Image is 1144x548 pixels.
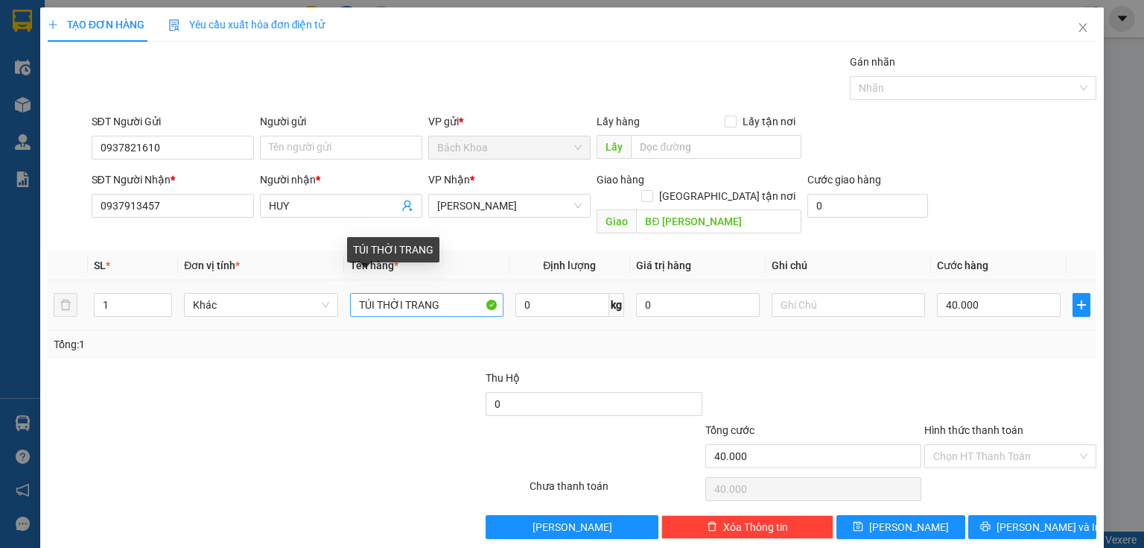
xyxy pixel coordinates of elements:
span: Bách Khoa [437,136,582,159]
span: delete [707,521,717,533]
button: Close [1062,7,1104,49]
label: Cước giao hàng [807,174,881,186]
label: Hình thức thanh toán [924,424,1023,436]
button: save[PERSON_NAME] [836,515,965,539]
button: [PERSON_NAME] [486,515,658,539]
input: Cước giao hàng [807,194,928,218]
span: VP Nhận [428,174,470,186]
span: plus [48,19,58,30]
span: Thu Hộ [486,372,520,384]
span: [PERSON_NAME] và In [997,519,1101,535]
span: Gia Kiệm [437,195,582,217]
input: Ghi Chú [772,293,925,317]
span: Giá trị hàng [636,259,691,271]
div: Người nhận [260,171,422,188]
span: kg [609,293,624,317]
span: plus [1073,299,1090,311]
span: SL [94,259,106,271]
span: user-add [401,200,413,212]
div: Người gửi [260,113,422,130]
span: [PERSON_NAME] [869,519,949,535]
div: SĐT Người Gửi [92,113,254,130]
input: 0 [636,293,760,317]
span: Lấy hàng [597,116,640,127]
div: Chưa thanh toán [528,478,703,504]
button: delete [54,293,77,317]
th: Ghi chú [766,251,931,280]
span: Giao [597,210,636,233]
span: Đơn vị tính [184,259,240,271]
button: plus [1072,293,1090,317]
span: printer [980,521,991,533]
div: Tổng: 1 [54,336,442,353]
span: TẠO ĐƠN HÀNG [48,19,144,31]
input: Dọc đường [636,210,801,233]
span: Khác [193,294,328,316]
span: Cước hàng [937,259,988,271]
div: SĐT Người Nhận [92,171,254,188]
div: TÚI THỜI TRANG [347,237,439,262]
span: Giao hàng [597,174,644,186]
span: [PERSON_NAME] [533,519,612,535]
span: Định lượng [543,259,596,271]
img: icon [168,19,180,31]
button: printer[PERSON_NAME] và In [968,515,1097,539]
div: VP gửi [428,113,591,130]
span: Lấy tận nơi [737,113,801,130]
span: Yêu cầu xuất hóa đơn điện tử [168,19,325,31]
input: VD: Bàn, Ghế [350,293,503,317]
span: close [1077,22,1089,34]
span: [GEOGRAPHIC_DATA] tận nơi [653,188,801,204]
span: save [853,521,863,533]
span: Tổng cước [705,424,754,436]
span: Xóa Thông tin [723,519,788,535]
button: deleteXóa Thông tin [661,515,833,539]
input: Dọc đường [631,135,801,159]
label: Gán nhãn [850,56,895,68]
span: Lấy [597,135,631,159]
